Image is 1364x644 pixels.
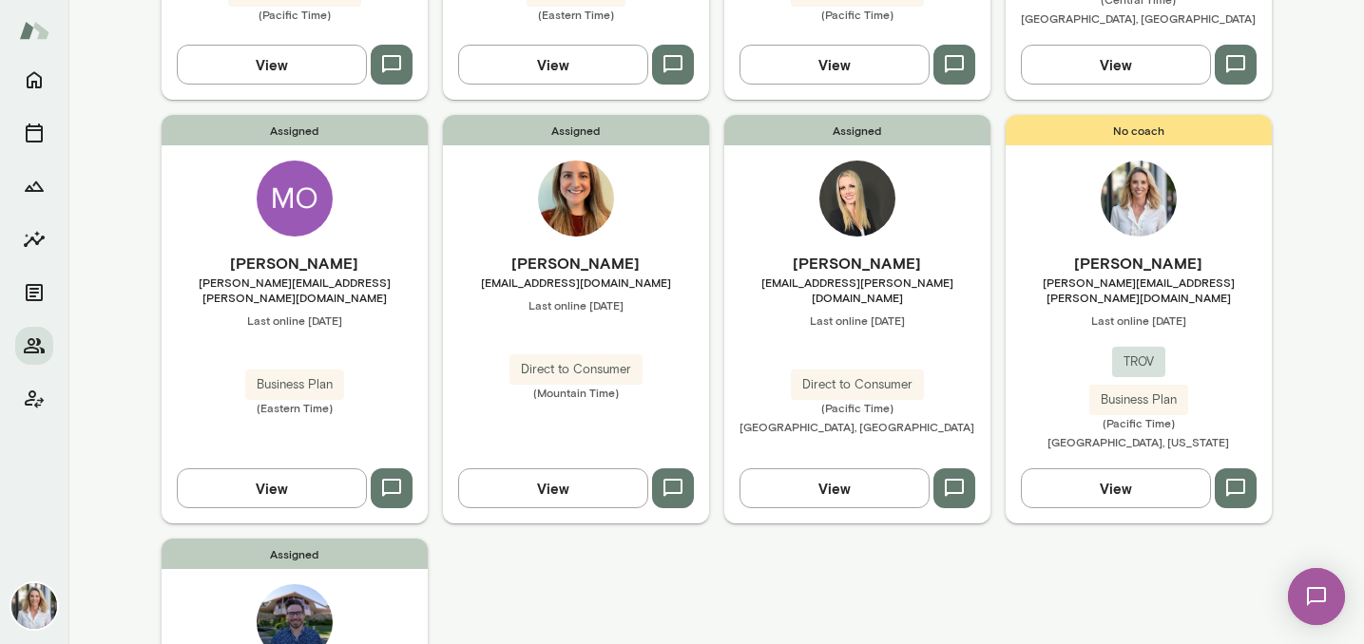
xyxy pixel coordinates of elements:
span: [EMAIL_ADDRESS][PERSON_NAME][DOMAIN_NAME] [724,275,990,305]
img: Molly Wolfe [257,161,333,237]
span: (Pacific Time) [724,400,990,415]
span: No coach [1006,115,1272,145]
button: View [1021,45,1211,85]
span: Business Plan [245,375,344,394]
span: Direct to Consumer [791,375,924,394]
button: Sessions [15,114,53,152]
button: View [177,468,367,508]
span: Direct to Consumer [509,360,643,379]
img: Maren [538,161,614,237]
span: Last online [DATE] [1006,313,1272,328]
img: Jennifer Palazzo [1101,161,1177,237]
button: Insights [15,220,53,258]
button: Growth Plan [15,167,53,205]
h6: [PERSON_NAME] [162,252,428,275]
span: (Pacific Time) [724,7,990,22]
span: Assigned [724,115,990,145]
span: TROV [1112,352,1165,371]
h6: [PERSON_NAME] [443,252,709,275]
h6: [PERSON_NAME] [1006,252,1272,275]
h6: [PERSON_NAME] [724,252,990,275]
img: Lauren Henss [819,161,895,237]
button: View [458,468,648,508]
span: (Mountain Time) [443,385,709,400]
span: [PERSON_NAME][EMAIL_ADDRESS][PERSON_NAME][DOMAIN_NAME] [162,275,428,305]
button: Home [15,61,53,99]
span: Last online [DATE] [162,313,428,328]
span: (Pacific Time) [1006,415,1272,430]
span: (Eastern Time) [162,400,428,415]
span: (Eastern Time) [443,7,709,22]
img: Mento [19,12,49,48]
span: Assigned [162,539,428,569]
span: Business Plan [1089,390,1188,409]
span: (Pacific Time) [162,7,428,22]
span: [GEOGRAPHIC_DATA], [US_STATE] [1047,435,1229,448]
span: [GEOGRAPHIC_DATA], [GEOGRAPHIC_DATA] [740,420,974,433]
span: [EMAIL_ADDRESS][DOMAIN_NAME] [443,275,709,290]
span: [GEOGRAPHIC_DATA], [GEOGRAPHIC_DATA] [1021,11,1256,25]
span: Assigned [162,115,428,145]
span: Assigned [443,115,709,145]
button: View [740,468,930,508]
img: Jennifer Palazzo [11,583,57,629]
button: View [458,45,648,85]
button: Members [15,327,53,365]
button: View [177,45,367,85]
button: Client app [15,380,53,418]
span: Last online [DATE] [724,313,990,328]
button: View [740,45,930,85]
span: Last online [DATE] [443,297,709,313]
span: [PERSON_NAME][EMAIL_ADDRESS][PERSON_NAME][DOMAIN_NAME] [1006,275,1272,305]
button: Documents [15,274,53,312]
button: View [1021,468,1211,508]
